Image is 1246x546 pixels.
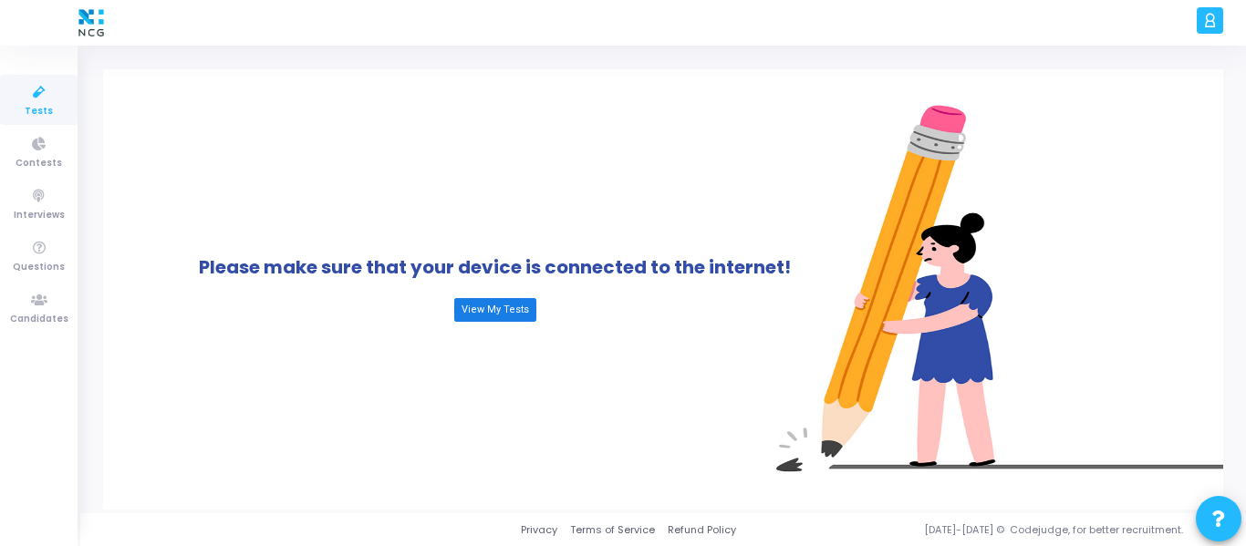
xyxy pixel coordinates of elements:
[74,5,109,41] img: logo
[16,156,62,171] span: Contests
[668,522,736,538] a: Refund Policy
[14,208,65,223] span: Interviews
[570,522,655,538] a: Terms of Service
[10,312,68,327] span: Candidates
[199,256,791,278] h1: Please make sure that your device is connected to the internet!
[13,260,65,275] span: Questions
[736,522,1223,538] div: [DATE]-[DATE] © Codejudge, for better recruitment.
[25,104,53,119] span: Tests
[454,298,536,322] a: View My Tests
[521,522,557,538] a: Privacy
